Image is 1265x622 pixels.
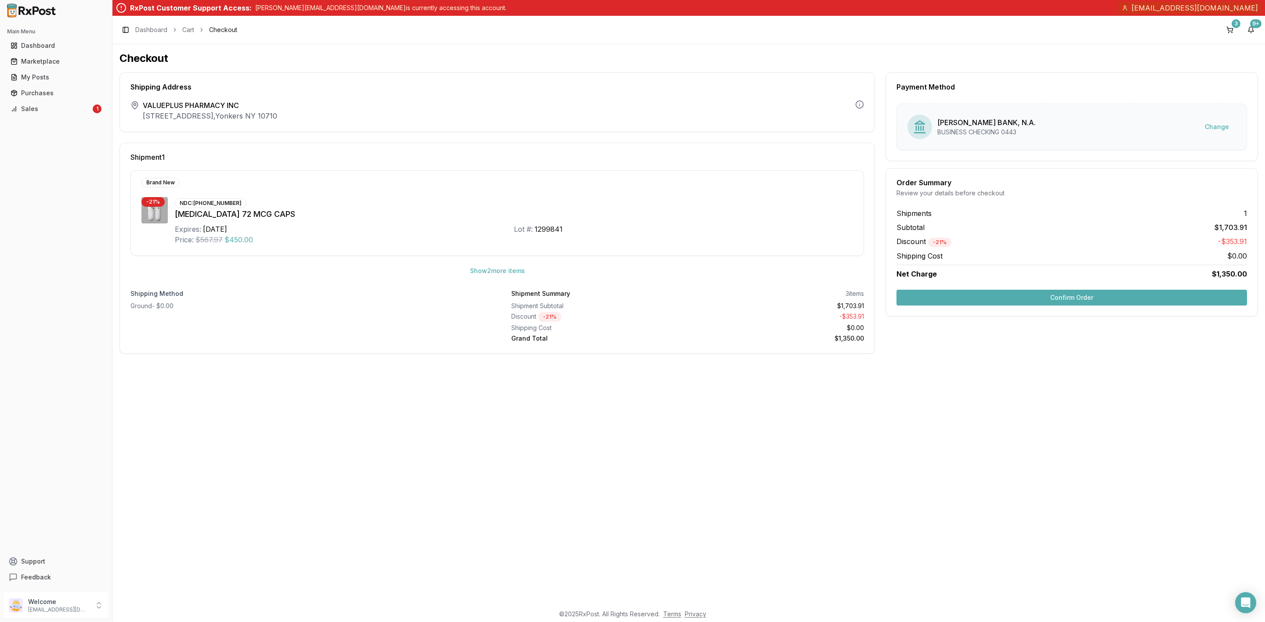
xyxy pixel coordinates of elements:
[224,234,253,245] span: $450.00
[896,251,943,261] span: Shipping Cost
[11,41,101,50] div: Dashboard
[141,178,180,187] div: Brand New
[1218,236,1247,247] span: -$353.91
[846,289,864,298] div: 3 items
[1244,208,1247,219] span: 1
[896,270,937,278] span: Net Charge
[135,25,167,34] a: Dashboard
[4,70,108,84] button: My Posts
[685,610,706,618] a: Privacy
[896,290,1247,306] button: Confirm Order
[119,51,1258,65] h1: Checkout
[1244,23,1258,37] button: 9+
[7,28,105,35] h2: Main Menu
[691,334,864,343] div: $1,350.00
[937,128,1036,137] div: BUSINESS CHECKING 0443
[4,569,108,585] button: Feedback
[4,554,108,569] button: Support
[691,324,864,332] div: $0.00
[896,189,1247,198] div: Review your details before checkout
[691,312,864,322] div: - $353.91
[7,38,105,54] a: Dashboard
[691,302,864,310] div: $1,703.91
[1223,23,1237,37] button: 3
[1232,19,1240,28] div: 3
[11,73,101,82] div: My Posts
[896,208,932,219] span: Shipments
[4,86,108,100] button: Purchases
[4,4,60,18] img: RxPost Logo
[175,198,246,208] div: NDC: [PHONE_NUMBER]
[538,312,561,322] div: - 21 %
[896,83,1247,90] div: Payment Method
[93,104,101,113] div: 1
[928,237,951,247] div: - 21 %
[175,234,194,245] div: Price:
[130,289,483,298] label: Shipping Method
[130,154,165,161] span: Shipment 1
[135,25,237,34] nav: breadcrumb
[28,597,89,606] p: Welcome
[896,237,951,246] span: Discount
[511,334,684,343] div: Grand Total
[143,100,277,111] span: VALUEPLUS PHARMACY INC
[896,179,1247,186] div: Order Summary
[4,102,108,116] button: Sales1
[1235,592,1256,613] div: Open Intercom Messenger
[511,312,684,322] div: Discount
[195,234,223,245] span: $567.97
[255,4,506,12] p: [PERSON_NAME][EMAIL_ADDRESS][DOMAIN_NAME] is currently accessing this account.
[9,598,23,612] img: User avatar
[175,224,201,234] div: Expires:
[11,104,91,113] div: Sales
[130,83,864,90] div: Shipping Address
[209,25,237,34] span: Checkout
[1131,3,1258,13] span: [EMAIL_ADDRESS][DOMAIN_NAME]
[1212,269,1247,279] span: $1,350.00
[1250,19,1261,28] div: 9+
[175,208,853,220] div: [MEDICAL_DATA] 72 MCG CAPS
[511,302,684,310] div: Shipment Subtotal
[143,111,277,121] p: [STREET_ADDRESS] , Yonkers NY 10710
[28,606,89,613] p: [EMAIL_ADDRESS][DOMAIN_NAME]
[7,85,105,101] a: Purchases
[463,263,532,279] button: Show2more items
[141,197,168,223] img: Linzess 72 MCG CAPS
[896,222,925,233] span: Subtotal
[511,289,570,298] div: Shipment Summary
[11,89,101,97] div: Purchases
[4,39,108,53] button: Dashboard
[182,25,194,34] a: Cart
[7,69,105,85] a: My Posts
[535,224,563,234] div: 1299841
[663,610,681,618] a: Terms
[7,54,105,69] a: Marketplace
[7,101,105,117] a: Sales1
[1227,251,1247,261] span: $0.00
[4,54,108,68] button: Marketplace
[511,324,684,332] div: Shipping Cost
[1214,222,1247,233] span: $1,703.91
[937,117,1036,128] div: [PERSON_NAME] BANK, N.A.
[514,224,533,234] div: Lot #:
[21,573,51,582] span: Feedback
[203,224,227,234] div: [DATE]
[130,302,483,310] div: Ground - $0.00
[1198,119,1236,135] button: Change
[141,197,165,207] div: - 21 %
[130,3,252,13] div: RxPost Customer Support Access:
[11,57,101,66] div: Marketplace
